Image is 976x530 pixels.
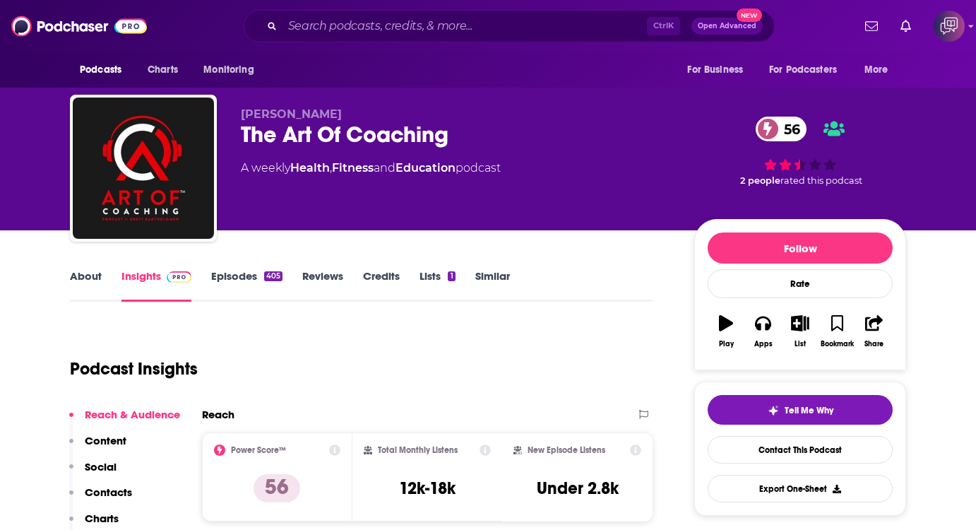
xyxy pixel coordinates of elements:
[859,14,883,38] a: Show notifications dropdown
[374,161,395,175] span: and
[70,358,198,379] h1: Podcast Insights
[138,57,186,83] a: Charts
[934,11,965,42] span: Logged in as corioliscompany
[864,60,888,80] span: More
[698,23,756,30] span: Open Advanced
[80,60,121,80] span: Podcasts
[85,408,180,421] p: Reach & Audience
[70,57,140,83] button: open menu
[754,340,773,348] div: Apps
[399,478,456,499] h3: 12k-18k
[895,14,917,38] a: Show notifications dropdown
[167,271,191,283] img: Podchaser Pro
[241,107,342,121] span: [PERSON_NAME]
[768,405,779,416] img: tell me why sparkle
[760,57,857,83] button: open menu
[148,60,178,80] span: Charts
[782,306,819,357] button: List
[708,475,893,502] button: Export One-Sheet
[537,478,619,499] h3: Under 2.8k
[241,160,501,177] div: A weekly podcast
[708,395,893,425] button: tell me why sparkleTell Me Why
[448,271,455,281] div: 1
[770,117,807,141] span: 56
[254,474,300,502] p: 56
[69,434,126,460] button: Content
[69,460,117,486] button: Social
[330,161,332,175] span: ,
[708,232,893,264] button: Follow
[740,175,780,186] span: 2 people
[934,11,965,42] img: User Profile
[194,57,272,83] button: open menu
[687,60,743,80] span: For Business
[395,161,456,175] a: Education
[73,98,214,239] img: The Art Of Coaching
[363,269,400,302] a: Credits
[795,340,806,348] div: List
[821,340,854,348] div: Bookmark
[302,269,343,302] a: Reviews
[332,161,374,175] a: Fitness
[528,445,605,455] h2: New Episode Listens
[785,405,833,416] span: Tell Me Why
[737,8,762,22] span: New
[282,15,647,37] input: Search podcasts, credits, & more...
[694,107,906,195] div: 56 2 peoplerated this podcast
[85,460,117,473] p: Social
[475,269,510,302] a: Similar
[231,445,286,455] h2: Power Score™
[419,269,455,302] a: Lists1
[85,485,132,499] p: Contacts
[934,11,965,42] button: Show profile menu
[264,271,282,281] div: 405
[378,445,458,455] h2: Total Monthly Listens
[290,161,330,175] a: Health
[203,60,254,80] span: Monitoring
[691,18,763,35] button: Open AdvancedNew
[647,17,680,35] span: Ctrl K
[719,340,734,348] div: Play
[769,60,837,80] span: For Podcasters
[69,408,180,434] button: Reach & Audience
[855,57,906,83] button: open menu
[744,306,781,357] button: Apps
[677,57,761,83] button: open menu
[756,117,807,141] a: 56
[708,269,893,298] div: Rate
[70,269,102,302] a: About
[780,175,862,186] span: rated this podcast
[708,306,744,357] button: Play
[85,434,126,447] p: Content
[11,13,147,40] img: Podchaser - Follow, Share and Rate Podcasts
[244,10,775,42] div: Search podcasts, credits, & more...
[708,436,893,464] a: Contact This Podcast
[864,340,883,348] div: Share
[121,269,191,302] a: InsightsPodchaser Pro
[819,306,855,357] button: Bookmark
[211,269,282,302] a: Episodes405
[202,408,234,421] h2: Reach
[856,306,893,357] button: Share
[85,512,119,525] p: Charts
[69,485,132,512] button: Contacts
